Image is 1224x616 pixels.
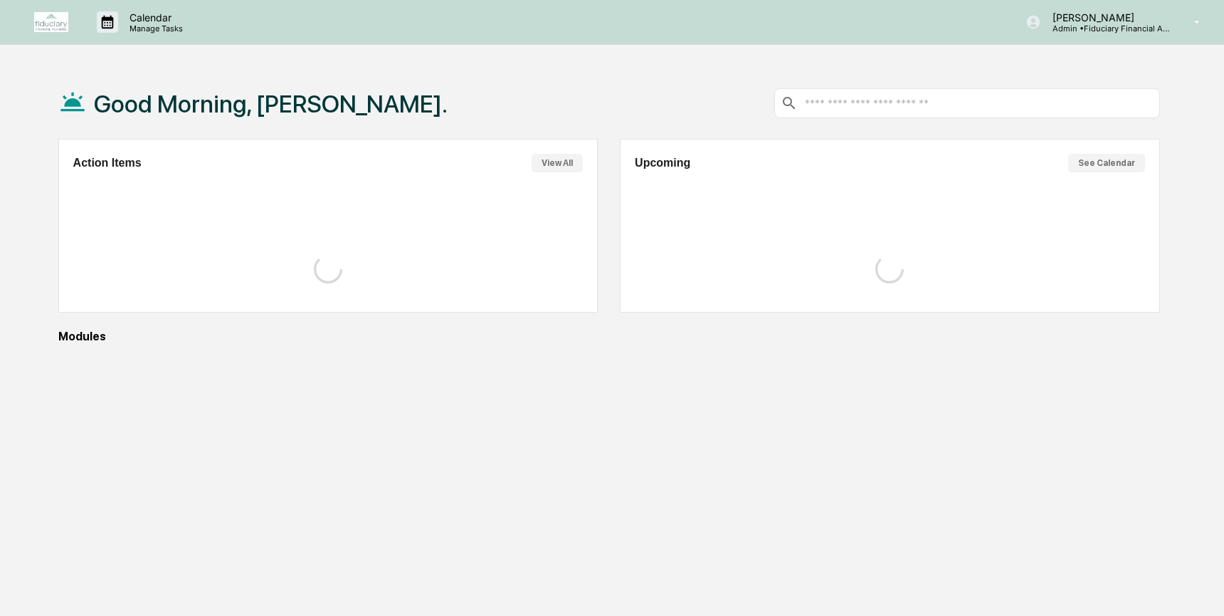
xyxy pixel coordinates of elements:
p: [PERSON_NAME] [1041,11,1173,24]
img: logo [34,12,68,32]
p: Calendar [118,11,190,24]
button: View All [532,154,583,172]
p: Manage Tasks [118,24,190,33]
button: See Calendar [1068,154,1145,172]
h2: Upcoming [635,157,690,169]
h2: Action Items [73,157,142,169]
div: Modules [58,330,1160,343]
p: Admin • Fiduciary Financial Advisors [1041,24,1173,33]
h1: Good Morning, [PERSON_NAME]. [94,90,448,118]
